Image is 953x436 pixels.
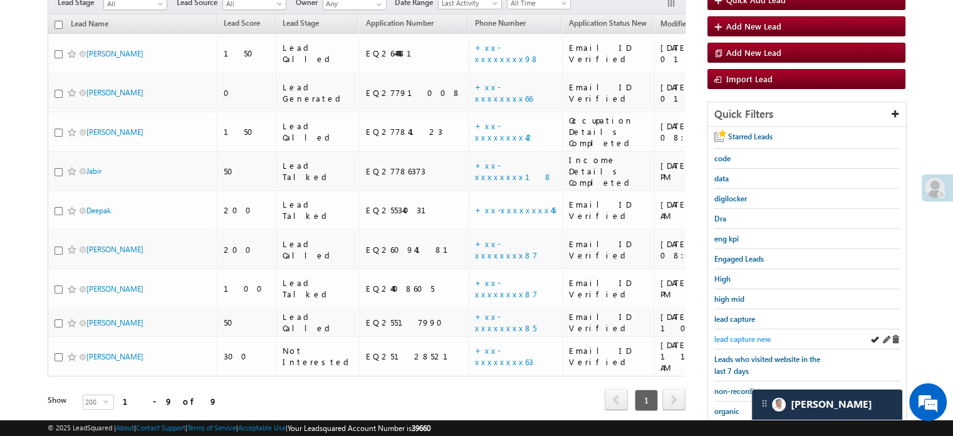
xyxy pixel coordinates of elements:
div: Email ID Verified [569,277,648,300]
a: Lead Stage [276,16,325,33]
a: Lead Name [65,17,115,33]
a: [PERSON_NAME] [86,245,143,254]
a: +xx-xxxxxxxx18 [475,160,553,182]
div: carter-dragCarter[PERSON_NAME] [751,389,903,420]
span: lead capture [714,314,755,324]
a: Contact Support [136,423,185,432]
span: Carter [791,398,872,410]
a: +xx-xxxxxxxx98 [475,42,539,64]
div: EQ25534031 [365,205,462,216]
div: 0 [224,87,270,98]
a: +xx-xxxxxxxx87 [475,277,538,299]
a: Jabir [86,166,102,176]
span: Engaged Leads [714,254,764,263]
span: Modified On [660,19,702,28]
div: 300 [224,351,270,362]
div: EQ26094181 [365,244,462,255]
span: lead capture new [714,334,771,344]
a: Application Status New [563,16,653,33]
div: Lead Called [283,238,353,261]
div: Lead Called [283,42,353,65]
div: Show [48,395,73,406]
textarea: Type your message and hit 'Enter' [16,116,229,331]
span: Import Lead [726,73,773,84]
div: EQ25128521 [365,351,462,362]
span: digilocker [714,194,747,203]
span: non-recording [714,386,763,396]
div: Email ID Verified [569,199,648,221]
div: [DATE] 08:05 PM [660,238,751,261]
a: +xx-xxxxxxxx87 [475,238,538,260]
div: EQ25517990 [365,317,462,328]
div: Email ID Verified [569,82,648,104]
a: [PERSON_NAME] [86,88,143,97]
div: [DATE] 01:05 AM [660,82,751,104]
div: Not Interested [283,345,353,368]
span: Application Number [365,18,433,28]
div: Lead Talked [283,277,353,300]
span: Add New Lead [726,21,781,31]
img: d_60004797649_company_0_60004797649 [21,66,53,82]
div: Minimize live chat window [206,6,236,36]
a: Phone Number [469,16,532,33]
div: Email ID Verified [569,311,648,334]
input: Check all records [55,21,63,29]
span: High [714,274,731,284]
a: +xx-xxxxxxxx66 [475,82,533,104]
div: 200 [224,244,270,255]
div: EQ27786373 [365,166,462,177]
div: 150 [224,48,270,59]
div: Quick Filters [708,102,906,127]
div: Email ID Verified [569,42,648,65]
span: Dra [714,214,726,223]
a: [PERSON_NAME] [86,49,143,58]
span: Your Leadsquared Account Number is [288,423,430,433]
a: +xx-xxxxxxxx42 [475,120,535,142]
div: 150 [224,126,270,137]
div: Lead Talked [283,199,353,221]
a: next [662,390,685,410]
span: © 2025 LeadSquared | | | | | [48,422,430,434]
span: eng kpi [714,234,739,243]
div: [DATE] 11:11 AM [660,339,751,373]
span: organic [714,407,739,416]
div: 1 - 9 of 9 [123,394,217,408]
a: Terms of Service [187,423,236,432]
div: Lead Talked [283,160,353,183]
span: high mid [714,294,744,304]
img: Carter [772,398,786,412]
span: Application Status New [569,18,647,28]
span: prev [605,389,628,410]
div: 200 [224,205,270,216]
div: EQ27791008 [365,87,462,98]
span: 1 [635,390,658,411]
div: Lead Called [283,311,353,334]
a: +xx-xxxxxxxx85 [475,311,536,333]
div: EQ27784123 [365,126,462,137]
div: Email ID Verified [569,345,648,368]
div: Email ID Verified [569,238,648,261]
a: [PERSON_NAME] [86,127,143,137]
div: Lead Called [283,120,353,143]
div: EQ24408605 [365,283,462,294]
div: [DATE] 07:55 PM [660,160,751,183]
div: EQ26444481 [365,48,462,59]
em: Start Chat [170,341,227,358]
span: code [714,154,731,163]
span: Lead Stage [283,18,319,28]
a: About [116,423,134,432]
a: Acceptable Use [238,423,286,432]
div: [DATE] 01:13 AM [660,42,751,65]
span: select [103,398,113,404]
a: [PERSON_NAME] [86,352,143,361]
div: 50 [224,166,270,177]
span: data [714,174,729,183]
a: Application Number [359,16,439,33]
a: +xx-xxxxxxxx45 [475,205,556,215]
div: Lead Generated [283,82,353,104]
div: Occupation Details Completed [569,115,648,149]
span: Add New Lead [726,47,781,58]
a: Deepak [86,206,111,215]
div: 50 [224,317,270,328]
img: carter-drag [759,398,769,408]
